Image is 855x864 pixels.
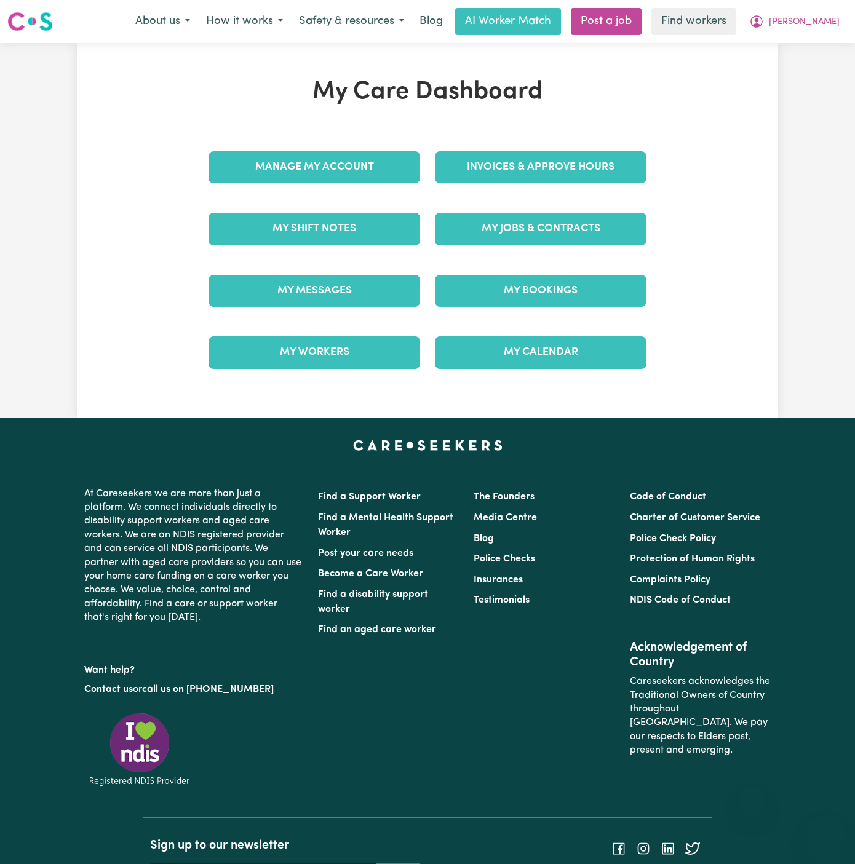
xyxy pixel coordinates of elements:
a: Find workers [651,8,736,35]
a: Find a Support Worker [318,492,421,502]
a: Media Centre [474,513,537,523]
a: AI Worker Match [455,8,561,35]
img: Careseekers logo [7,10,53,33]
button: Safety & resources [291,9,412,34]
a: Code of Conduct [630,492,706,502]
a: Post a job [571,8,642,35]
a: Testimonials [474,595,530,605]
a: call us on [PHONE_NUMBER] [142,684,274,694]
a: Find an aged care worker [318,625,436,635]
a: Blog [412,8,450,35]
h2: Acknowledgement of Country [630,640,771,670]
a: Find a disability support worker [318,590,428,614]
span: [PERSON_NAME] [769,15,840,29]
a: Blog [474,534,494,544]
p: Want help? [84,659,303,677]
a: Charter of Customer Service [630,513,760,523]
img: Registered NDIS provider [84,711,195,788]
iframe: Close message [740,785,765,810]
a: Invoices & Approve Hours [435,151,646,183]
p: At Careseekers we are more than just a platform. We connect individuals directly to disability su... [84,482,303,630]
a: Contact us [84,684,133,694]
a: Careseekers logo [7,7,53,36]
button: About us [127,9,198,34]
a: Follow Careseekers on Twitter [685,844,700,854]
button: How it works [198,9,291,34]
a: Follow Careseekers on Facebook [611,844,626,854]
a: My Workers [209,336,420,368]
h1: My Care Dashboard [201,77,654,107]
a: Follow Careseekers on Instagram [636,844,651,854]
a: Manage My Account [209,151,420,183]
a: Police Checks [474,554,535,564]
button: My Account [741,9,848,34]
a: My Calendar [435,336,646,368]
a: Post your care needs [318,549,413,558]
a: Police Check Policy [630,534,716,544]
a: Insurances [474,575,523,585]
iframe: Button to launch messaging window [806,815,845,854]
a: Complaints Policy [630,575,710,585]
a: My Shift Notes [209,213,420,245]
a: Follow Careseekers on LinkedIn [661,844,675,854]
p: or [84,678,303,701]
a: Protection of Human Rights [630,554,755,564]
p: Careseekers acknowledges the Traditional Owners of Country throughout [GEOGRAPHIC_DATA]. We pay o... [630,670,771,762]
a: Find a Mental Health Support Worker [318,513,453,537]
a: Careseekers home page [353,440,503,450]
a: NDIS Code of Conduct [630,595,731,605]
a: My Bookings [435,275,646,307]
a: My Jobs & Contracts [435,213,646,245]
a: My Messages [209,275,420,307]
h2: Sign up to our newsletter [150,838,420,853]
a: Become a Care Worker [318,569,423,579]
a: The Founders [474,492,535,502]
